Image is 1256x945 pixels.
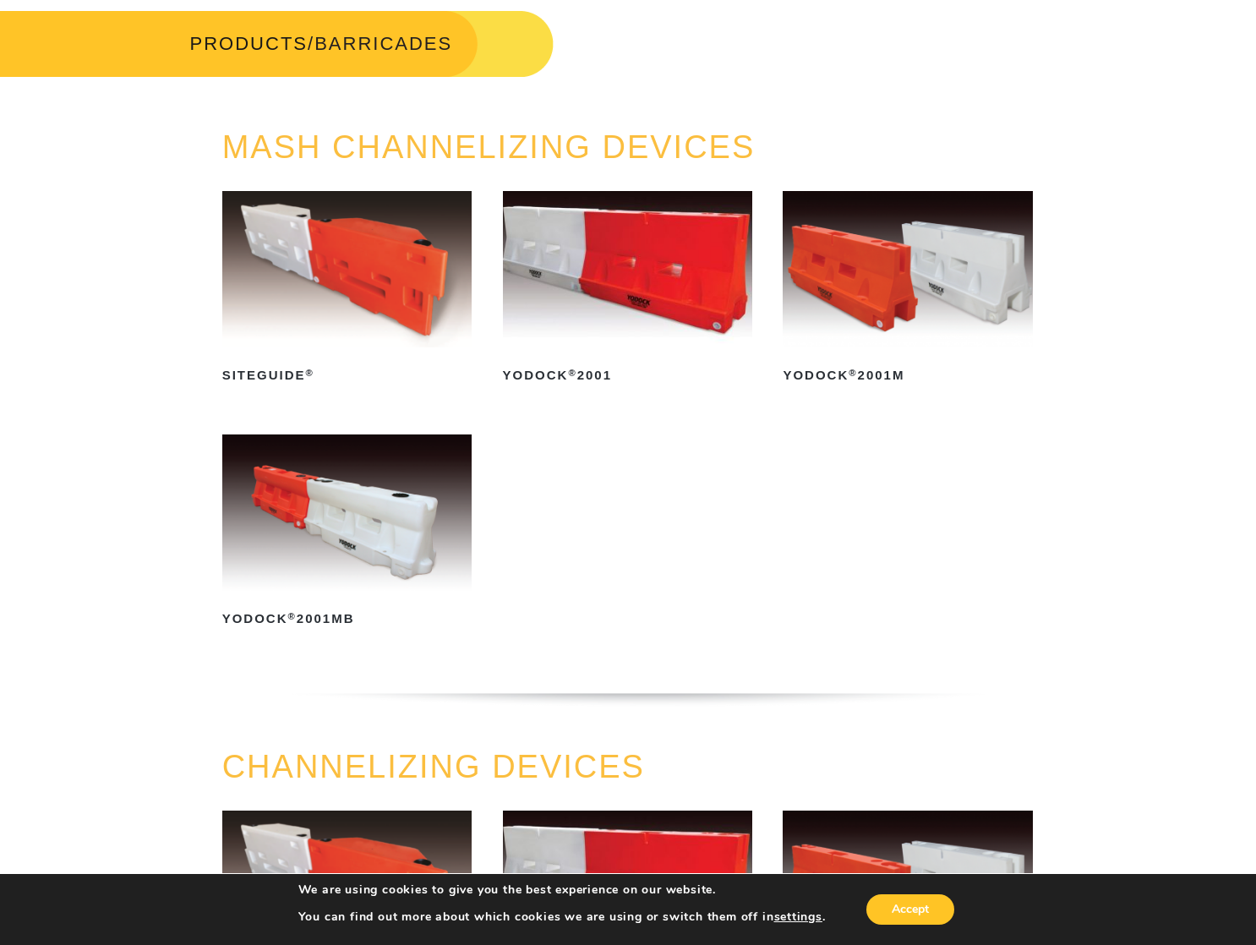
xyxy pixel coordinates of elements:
[222,606,472,633] h2: Yodock 2001MB
[298,882,826,898] p: We are using cookies to give you the best experience on our website.
[783,363,1032,390] h2: Yodock 2001M
[298,909,826,925] p: You can find out more about which cookies we are using or switch them off in .
[503,191,752,389] a: Yodock®2001
[222,434,472,632] a: Yodock®2001MB
[306,368,314,378] sup: ®
[222,129,756,165] a: MASH CHANNELIZING DEVICES
[190,33,308,54] a: PRODUCTS
[774,909,822,925] button: settings
[288,611,297,621] sup: ®
[503,363,752,390] h2: Yodock 2001
[314,33,452,54] span: BARRICADES
[503,191,752,347] img: Yodock 2001 Water Filled Barrier and Barricade
[849,368,857,378] sup: ®
[783,191,1032,389] a: Yodock®2001M
[222,749,645,784] a: CHANNELIZING DEVICES
[222,191,472,389] a: SiteGuide®
[866,894,954,925] button: Accept
[222,363,472,390] h2: SiteGuide
[568,368,576,378] sup: ®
